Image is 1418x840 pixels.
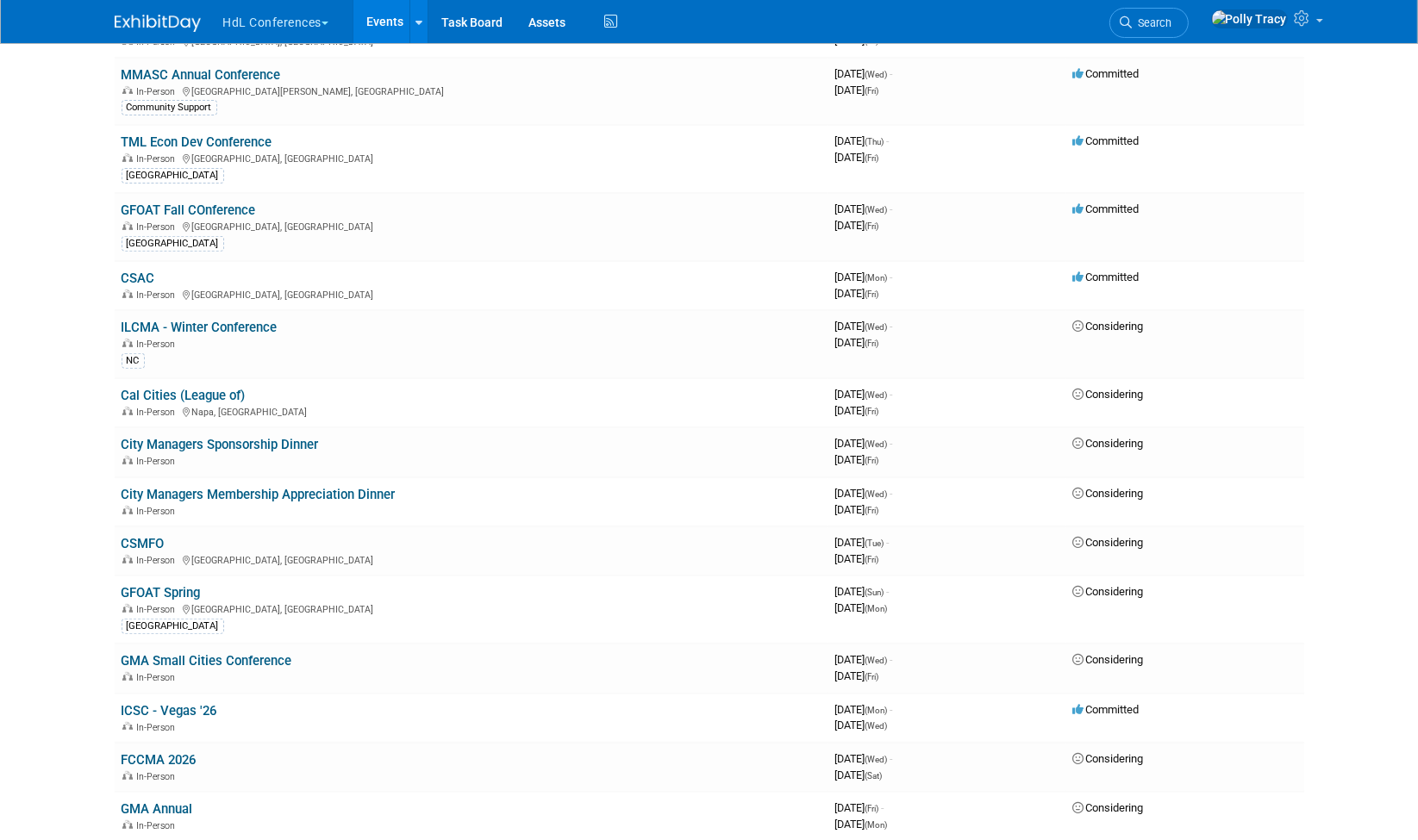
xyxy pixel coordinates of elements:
[835,536,890,549] span: [DATE]
[835,503,879,516] span: [DATE]
[1073,271,1140,283] span: Committed
[890,703,893,716] span: -
[122,221,133,230] img: In-Person Event
[122,407,133,415] img: In-Person Event
[137,456,181,467] span: In-Person
[137,555,181,566] span: In-Person
[122,456,133,464] img: In-Person Event
[122,287,821,301] div: [GEOGRAPHIC_DATA], [GEOGRAPHIC_DATA]
[835,404,879,417] span: [DATE]
[122,134,272,150] a: TML Econ Dev Conference
[865,656,888,665] span: (Wed)
[835,84,879,96] span: [DATE]
[835,437,893,450] span: [DATE]
[1073,536,1144,549] span: Considering
[137,407,181,418] span: In-Person
[835,703,893,716] span: [DATE]
[1073,487,1144,500] span: Considering
[865,489,888,499] span: (Wed)
[865,672,879,681] span: (Fri)
[865,771,883,781] span: (Sat)
[865,506,879,515] span: (Fri)
[122,437,319,452] a: City Managers Sponsorship Dinner
[122,703,217,719] a: ICSC - Vegas '26
[122,86,133,95] img: In-Person Event
[122,168,224,184] div: [GEOGRAPHIC_DATA]
[865,86,879,96] span: (Fri)
[122,801,193,817] a: GMA Annual
[1073,801,1144,814] span: Considering
[865,407,879,416] span: (Fri)
[865,273,888,283] span: (Mon)
[890,202,893,215] span: -
[122,100,217,115] div: Community Support
[122,672,133,681] img: In-Person Event
[1073,320,1144,333] span: Considering
[122,84,821,97] div: [GEOGRAPHIC_DATA][PERSON_NAME], [GEOGRAPHIC_DATA]
[1073,752,1144,765] span: Considering
[137,722,181,733] span: In-Person
[1073,202,1140,215] span: Committed
[122,202,256,218] a: GFOAT Fall COnference
[122,289,133,298] img: In-Person Event
[835,271,893,283] span: [DATE]
[137,86,181,97] span: In-Person
[865,439,888,449] span: (Wed)
[882,801,884,814] span: -
[1073,703,1140,716] span: Committed
[122,722,133,731] img: In-Person Event
[887,585,890,598] span: -
[865,390,888,400] span: (Wed)
[1073,67,1140,80] span: Committed
[835,151,879,164] span: [DATE]
[865,555,879,564] span: (Fri)
[865,205,888,215] span: (Wed)
[865,804,879,813] span: (Fri)
[835,320,893,333] span: [DATE]
[122,271,155,286] a: CSAC
[835,202,893,215] span: [DATE]
[835,487,893,500] span: [DATE]
[122,219,821,233] div: [GEOGRAPHIC_DATA], [GEOGRAPHIC_DATA]
[835,752,893,765] span: [DATE]
[835,801,884,814] span: [DATE]
[137,672,181,683] span: In-Person
[122,151,821,165] div: [GEOGRAPHIC_DATA], [GEOGRAPHIC_DATA]
[1073,388,1144,401] span: Considering
[122,619,224,634] div: [GEOGRAPHIC_DATA]
[887,536,890,549] span: -
[1211,9,1288,28] img: Polly Tracy
[122,552,821,566] div: [GEOGRAPHIC_DATA], [GEOGRAPHIC_DATA]
[122,320,278,335] a: ILCMA - Winter Conference
[865,289,879,299] span: (Fri)
[122,388,246,403] a: Cal Cities (League of)
[122,506,133,514] img: In-Person Event
[835,219,879,232] span: [DATE]
[890,487,893,500] span: -
[890,653,893,666] span: -
[835,653,893,666] span: [DATE]
[865,137,884,146] span: (Thu)
[835,287,879,300] span: [DATE]
[137,221,181,233] span: In-Person
[122,771,133,780] img: In-Person Event
[835,552,879,565] span: [DATE]
[865,221,879,231] span: (Fri)
[122,820,133,829] img: In-Person Event
[122,536,165,551] a: CSMFO
[1109,8,1189,38] a: Search
[865,604,888,613] span: (Mon)
[137,771,181,782] span: In-Person
[1073,437,1144,450] span: Considering
[865,721,888,731] span: (Wed)
[835,585,890,598] span: [DATE]
[1073,653,1144,666] span: Considering
[122,752,197,768] a: FCCMA 2026
[122,236,224,252] div: [GEOGRAPHIC_DATA]
[122,353,145,369] div: NC
[122,487,396,502] a: City Managers Membership Appreciation Dinner
[835,669,879,682] span: [DATE]
[137,820,181,831] span: In-Person
[865,755,888,764] span: (Wed)
[137,506,181,517] span: In-Person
